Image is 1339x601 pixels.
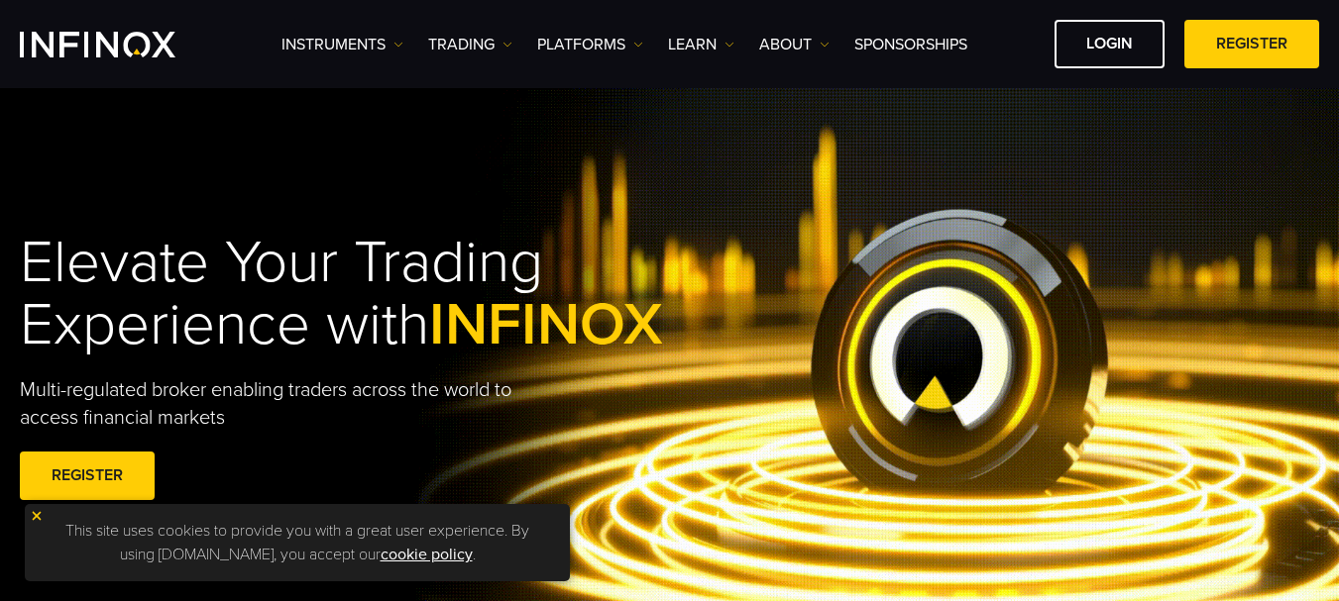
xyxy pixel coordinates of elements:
[759,33,830,56] a: ABOUT
[20,232,709,356] h1: Elevate Your Trading Experience with
[537,33,643,56] a: PLATFORMS
[381,545,473,564] a: cookie policy
[428,33,512,56] a: TRADING
[281,33,403,56] a: Instruments
[20,451,155,500] a: REGISTER
[1184,20,1319,68] a: REGISTER
[20,32,222,57] a: INFINOX Logo
[668,33,734,56] a: Learn
[35,514,560,571] p: This site uses cookies to provide you with a great user experience. By using [DOMAIN_NAME], you a...
[20,376,571,432] p: Multi-regulated broker enabling traders across the world to access financial markets
[1055,20,1165,68] a: LOGIN
[429,289,663,360] span: INFINOX
[854,33,967,56] a: SPONSORSHIPS
[30,509,44,523] img: yellow close icon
